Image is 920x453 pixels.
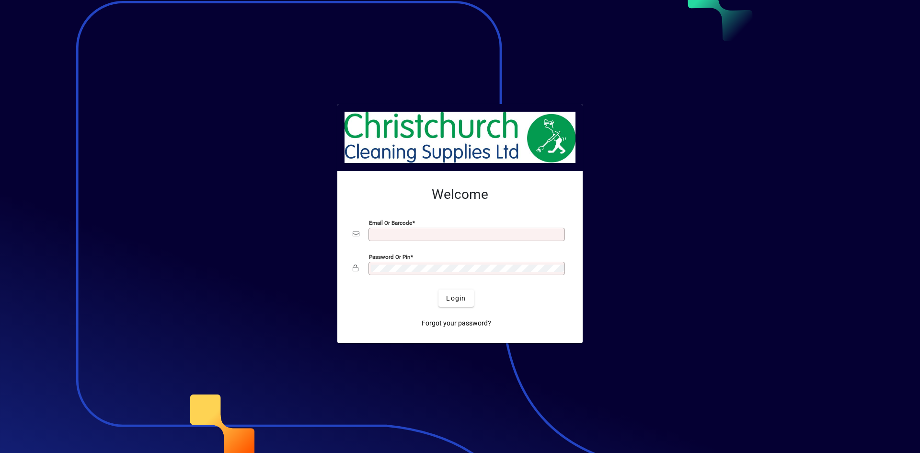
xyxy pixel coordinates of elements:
[369,254,410,260] mat-label: Password or Pin
[438,290,473,307] button: Login
[418,314,495,332] a: Forgot your password?
[369,220,412,226] mat-label: Email or Barcode
[446,293,466,303] span: Login
[422,318,491,328] span: Forgot your password?
[353,186,567,203] h2: Welcome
